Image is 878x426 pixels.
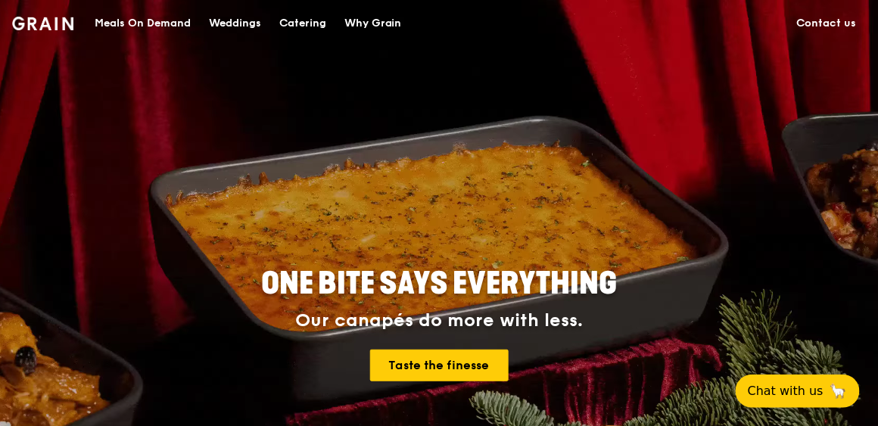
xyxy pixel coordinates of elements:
span: Chat with us [748,382,824,400]
button: Chat with us🦙 [736,375,860,408]
div: Weddings [209,1,261,46]
div: Meals On Demand [95,1,191,46]
a: Contact us [788,1,866,46]
a: Why Grain [335,1,411,46]
span: 🦙 [830,382,848,400]
img: Grain [12,17,73,30]
a: Taste the finesse [370,350,509,381]
div: Why Grain [344,1,402,46]
div: Catering [279,1,326,46]
span: ONE BITE SAYS EVERYTHING [261,266,617,302]
div: Our canapés do more with less. [167,310,711,331]
a: Weddings [200,1,270,46]
a: Catering [270,1,335,46]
